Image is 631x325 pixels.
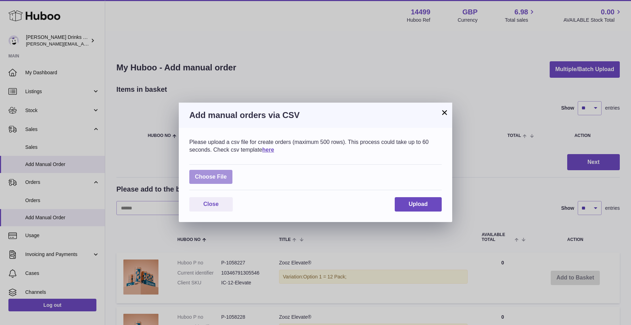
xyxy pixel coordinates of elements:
[203,201,219,207] span: Close
[262,147,274,153] a: here
[409,201,428,207] span: Upload
[189,138,442,153] div: Please upload a csv file for create orders (maximum 500 rows). This process could take up to 60 s...
[440,108,449,117] button: ×
[189,110,442,121] h3: Add manual orders via CSV
[395,197,442,212] button: Upload
[189,170,232,184] span: Choose File
[189,197,233,212] button: Close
